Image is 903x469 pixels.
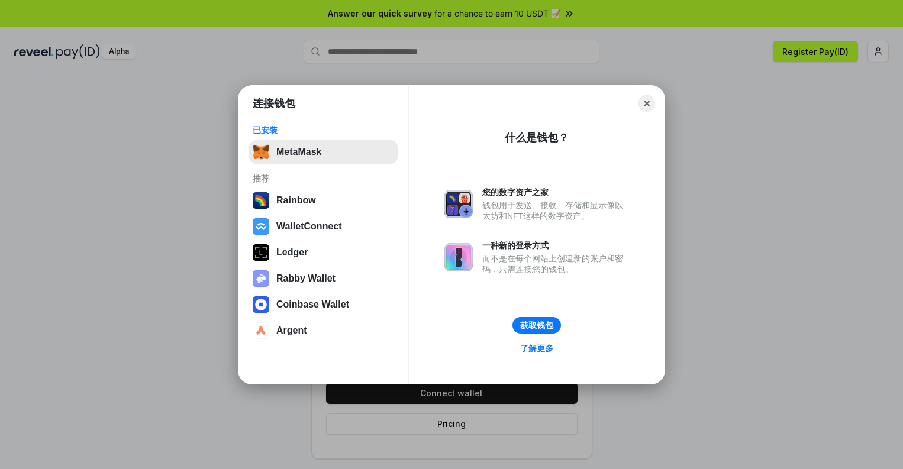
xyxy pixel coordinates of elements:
button: Close [638,95,655,112]
button: Argent [249,319,398,342]
h1: 连接钱包 [253,96,295,111]
div: 了解更多 [520,343,553,354]
div: 推荐 [253,173,394,184]
button: Rainbow [249,189,398,212]
div: 已安装 [253,125,394,135]
img: svg+xml,%3Csvg%20width%3D%2228%22%20height%3D%2228%22%20viewBox%3D%220%200%2028%2028%22%20fill%3D... [253,218,269,235]
button: Rabby Wallet [249,267,398,290]
img: svg+xml,%3Csvg%20width%3D%2228%22%20height%3D%2228%22%20viewBox%3D%220%200%2028%2028%22%20fill%3D... [253,296,269,313]
a: 了解更多 [513,341,560,356]
button: Coinbase Wallet [249,293,398,316]
img: svg+xml,%3Csvg%20fill%3D%22none%22%20height%3D%2233%22%20viewBox%3D%220%200%2035%2033%22%20width%... [253,144,269,160]
img: svg+xml,%3Csvg%20xmlns%3D%22http%3A%2F%2Fwww.w3.org%2F2000%2Fsvg%22%20width%3D%2228%22%20height%3... [253,244,269,261]
div: WalletConnect [276,221,342,232]
img: svg+xml,%3Csvg%20xmlns%3D%22http%3A%2F%2Fwww.w3.org%2F2000%2Fsvg%22%20fill%3D%22none%22%20viewBox... [444,190,473,218]
div: 获取钱包 [520,320,553,331]
div: Argent [276,325,307,336]
button: MetaMask [249,140,398,164]
div: 一种新的登录方式 [482,240,629,251]
div: 什么是钱包？ [505,131,569,145]
div: Rabby Wallet [276,273,336,284]
button: Ledger [249,241,398,264]
img: svg+xml,%3Csvg%20width%3D%22120%22%20height%3D%22120%22%20viewBox%3D%220%200%20120%20120%22%20fil... [253,192,269,209]
img: svg+xml,%3Csvg%20width%3D%2228%22%20height%3D%2228%22%20viewBox%3D%220%200%2028%2028%22%20fill%3D... [253,322,269,339]
div: Rainbow [276,195,316,206]
button: 获取钱包 [512,317,561,334]
div: Ledger [276,247,308,258]
img: svg+xml,%3Csvg%20xmlns%3D%22http%3A%2F%2Fwww.w3.org%2F2000%2Fsvg%22%20fill%3D%22none%22%20viewBox... [253,270,269,287]
div: 钱包用于发送、接收、存储和显示像以太坊和NFT这样的数字资产。 [482,200,629,221]
div: MetaMask [276,147,321,157]
div: Coinbase Wallet [276,299,349,310]
img: svg+xml,%3Csvg%20xmlns%3D%22http%3A%2F%2Fwww.w3.org%2F2000%2Fsvg%22%20fill%3D%22none%22%20viewBox... [444,243,473,271]
div: 您的数字资产之家 [482,187,629,198]
div: 而不是在每个网站上创建新的账户和密码，只需连接您的钱包。 [482,253,629,274]
button: WalletConnect [249,215,398,238]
